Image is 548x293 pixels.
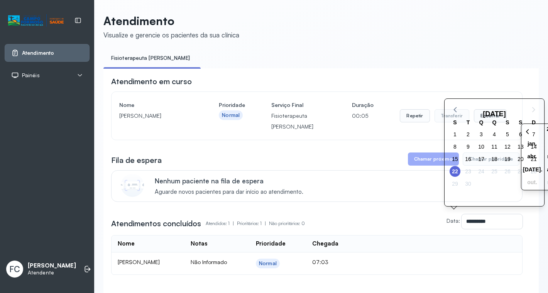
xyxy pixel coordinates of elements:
label: Data: [447,217,460,224]
button: Repetir [400,109,430,122]
span: quarta-feira, 24 de setembro de 2025 [476,166,487,177]
button: Transferir [435,109,470,122]
span: segunda-feira, 1 de setembro de 2025 [450,129,460,140]
div: S [448,118,462,128]
p: [PERSON_NAME] [119,110,193,121]
span: | [233,220,234,226]
div: S [514,118,527,128]
h3: Atendimentos concluídos [111,218,201,229]
span: quinta-feira, 4 de setembro de 2025 [489,129,500,140]
a: Fisioterapeuta [PERSON_NAME] [103,52,198,64]
span: terça-feira, 16 de setembro de 2025 [463,154,474,164]
p: Atendidos: 1 [206,218,237,229]
p: Atendente [28,269,76,276]
div: T [462,118,475,128]
span: sexta-feira, 26 de setembro de 2025 [502,166,513,177]
button: Chamar próximo [408,152,459,166]
span: julho 2000 [523,164,541,176]
h4: Serviço Final [271,100,326,110]
div: [DATE] [480,108,509,120]
img: Imagem de CalloutCard [121,174,144,197]
p: 00:05 [352,110,374,121]
h4: Nome [119,100,193,110]
div: Visualize e gerencie os pacientes da sua clínica [103,31,239,39]
h4: Duração [352,100,374,110]
span: terça-feira, 2 de setembro de 2025 [463,129,474,140]
div: Normal [222,112,240,119]
span: sexta-feira, 5 de setembro de 2025 [502,129,513,140]
span: quarta-feira, 17 de setembro de 2025 [476,154,487,164]
span: [PERSON_NAME] [118,259,160,265]
span: segunda-feira, 22 de setembro de 2025 [450,166,460,177]
div: Nome [118,240,135,247]
div: Q [488,118,501,128]
div: S [501,118,514,128]
span: sexta-feira, 19 de setembro de 2025 [502,154,513,164]
div: Chegada [312,240,338,247]
span: Aguarde novos pacientes para dar início ao atendimento. [155,188,303,196]
span: 07:03 [312,259,328,265]
p: Não prioritários: 0 [269,218,305,229]
div: Prioridade [256,240,286,247]
span: sexta-feira, 12 de setembro de 2025 [502,141,513,152]
span: Painéis [22,72,40,79]
span: quinta-feira, 18 de setembro de 2025 [489,154,500,164]
span: quarta-feira, 3 de setembro de 2025 [476,129,487,140]
div: D [527,118,540,128]
span: abril 2000 [523,151,541,163]
p: Nenhum paciente na fila de espera [155,177,303,185]
span: Não Informado [191,259,227,265]
div: Notas [191,240,207,247]
p: [PERSON_NAME] [28,262,76,269]
span: sábado, 13 de setembro de 2025 [515,141,526,152]
span: terça-feira, 9 de setembro de 2025 [463,141,474,152]
h4: Prioridade [219,100,245,110]
span: terça-feira, 30 de setembro de 2025 [463,178,474,189]
p: Atendimento [103,14,239,28]
h3: Fila de espera [111,155,162,166]
span: quinta-feira, 11 de setembro de 2025 [489,141,500,152]
p: Prioritários: 1 [237,218,269,229]
img: Logotipo do estabelecimento [8,14,64,27]
span: quarta-feira, 10 de setembro de 2025 [476,141,487,152]
span: terça-feira, 23 de setembro de 2025 [463,166,474,177]
span: quinta-feira, 25 de setembro de 2025 [489,166,500,177]
span: sábado, 20 de setembro de 2025 [515,154,526,164]
span: segunda-feira, 8 de setembro de 2025 [450,141,460,152]
span: janeiro 2000 [523,138,541,150]
p: Fisioterapeuta [PERSON_NAME] [271,110,326,132]
span: | [265,220,266,226]
a: Atendimento [11,49,83,57]
span: sábado, 27 de setembro de 2025 [515,166,526,177]
div: Q [475,118,488,128]
span: sábado, 6 de setembro de 2025 [515,129,526,140]
span: Atendimento [22,50,54,56]
h3: Atendimento em curso [111,76,192,87]
span: segunda-feira, 15 de setembro de 2025 [450,154,460,164]
span: segunda-feira, 29 de setembro de 2025 [450,178,460,189]
div: Normal [259,260,277,267]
